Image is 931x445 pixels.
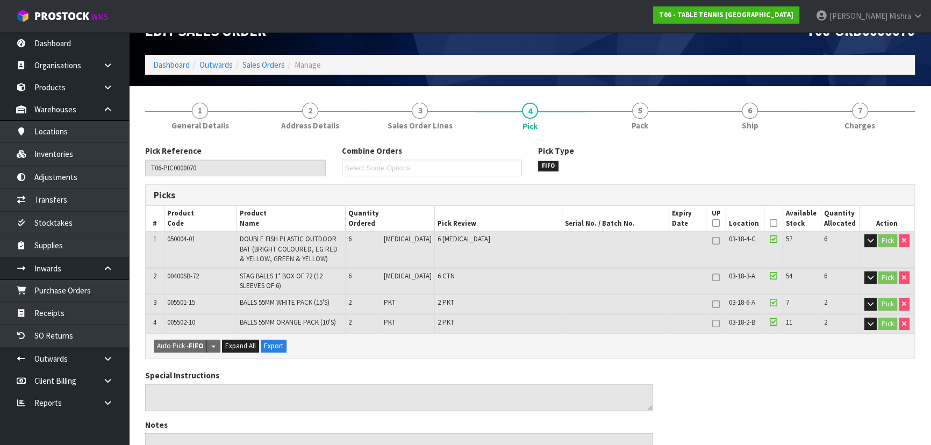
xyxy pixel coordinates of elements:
span: 005501-15 [167,298,195,307]
span: BALLS 55MM ORANGE PACK (10'S) [240,318,336,327]
span: 6 [742,103,758,119]
strong: T06 - TABLE TENNIS [GEOGRAPHIC_DATA] [659,10,793,19]
button: Auto Pick -FIFO [154,340,207,353]
span: 3 [153,298,156,307]
span: 005502-10 [167,318,195,327]
span: 2 [348,298,352,307]
span: 57 [786,234,792,243]
button: Pick [878,234,897,247]
span: Pack [632,120,648,131]
span: 4 [522,103,538,119]
th: UP [706,206,726,231]
span: Expand All [225,341,256,350]
span: [MEDICAL_DATA] [384,234,432,243]
label: Pick Reference [145,145,202,156]
span: Address Details [281,120,339,131]
label: Notes [145,419,168,430]
span: Charges [844,120,875,131]
span: 11 [786,318,792,327]
span: 2 PKT [438,318,454,327]
button: Pick [878,298,897,311]
th: Serial No. / Batch No. [562,206,669,231]
span: 6 [348,234,352,243]
label: Special Instructions [145,370,219,381]
span: 5 [632,103,648,119]
span: Pick [522,120,538,132]
span: 4 [153,318,156,327]
span: 6 [348,271,352,281]
span: [PERSON_NAME] [829,11,887,21]
th: Action [860,206,914,231]
span: Mishra [889,11,911,21]
span: BALLS 55MM WHITE PACK (15'S) [240,298,330,307]
th: Product Name [237,206,346,231]
span: 7 [786,298,789,307]
span: PKT [384,298,396,307]
label: Combine Orders [342,145,402,156]
span: 03-18-2-B [729,318,755,327]
th: Available Stock [783,206,821,231]
span: 2 [348,318,352,327]
span: 2 [153,271,156,281]
span: 1 [192,103,208,119]
span: ProStock [34,9,89,23]
label: Pick Type [538,145,574,156]
th: Pick Review [435,206,562,231]
span: PKT [384,318,396,327]
span: 6 [824,234,827,243]
span: STAG BALLS 1* BOX OF 72 (12 SLEEVES OF 6) [240,271,323,290]
span: Ship [742,120,758,131]
span: 03-18-4-C [729,234,756,243]
a: Sales Orders [242,60,285,70]
th: Product Code [164,206,237,231]
th: # [146,206,164,231]
small: WMS [91,12,108,22]
span: 2 PKT [438,298,454,307]
span: 1 [153,234,156,243]
span: 7 [852,103,868,119]
span: 03-18-3-A [729,271,755,281]
button: Expand All [222,340,259,353]
th: Quantity Allocated [821,206,860,231]
span: 03-18-6-A [729,298,755,307]
button: Pick [878,271,897,284]
button: Pick [878,318,897,331]
h3: Picks [154,190,522,200]
span: 2 [824,298,827,307]
span: 2 [302,103,318,119]
span: 6 [824,271,827,281]
th: Expiry Date [669,206,706,231]
span: [MEDICAL_DATA] [384,271,432,281]
a: T06 - TABLE TENNIS [GEOGRAPHIC_DATA] [653,6,799,24]
a: Outwards [199,60,233,70]
span: 00400SB-72 [167,271,199,281]
span: 3 [412,103,428,119]
img: cube-alt.png [16,9,30,23]
span: 54 [786,271,792,281]
th: Location [726,206,764,231]
span: Manage [295,60,321,70]
strong: FIFO [189,341,204,350]
span: 6 [MEDICAL_DATA] [438,234,490,243]
button: Export [261,340,287,353]
span: 2 [824,318,827,327]
span: General Details [171,120,229,131]
span: FIFO [538,161,558,171]
a: Dashboard [153,60,190,70]
span: Sales Order Lines [388,120,453,131]
span: 6 CTN [438,271,455,281]
span: 050004-01 [167,234,195,243]
span: DOUBLE FISH PLASTIC OUTDOOR BAT (BRIGHT COLOURED, EG RED & YELLOW, GREEN & YELLOW) [240,234,338,263]
th: Quantity Ordered [345,206,434,231]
